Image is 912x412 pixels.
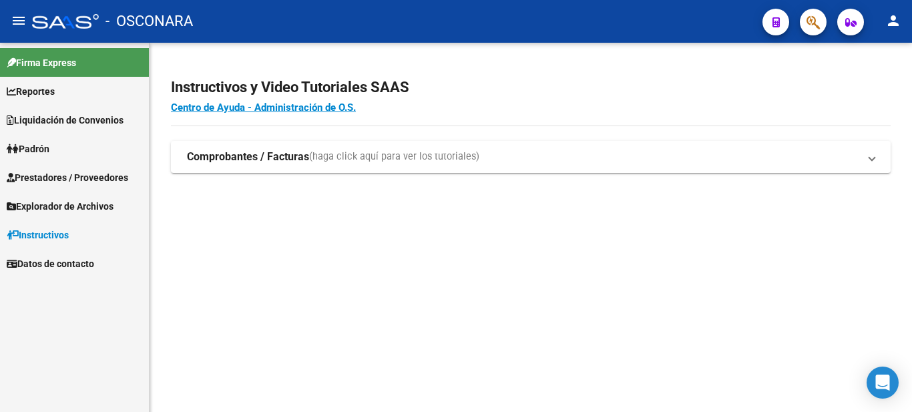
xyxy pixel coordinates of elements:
span: Explorador de Archivos [7,199,113,214]
span: Reportes [7,84,55,99]
span: - OSCONARA [105,7,193,36]
h2: Instructivos y Video Tutoriales SAAS [171,75,891,100]
div: Open Intercom Messenger [867,367,899,399]
span: Padrón [7,142,49,156]
strong: Comprobantes / Facturas [187,150,309,164]
span: Liquidación de Convenios [7,113,124,128]
span: Instructivos [7,228,69,242]
mat-expansion-panel-header: Comprobantes / Facturas(haga click aquí para ver los tutoriales) [171,141,891,173]
span: Prestadores / Proveedores [7,170,128,185]
mat-icon: person [885,13,901,29]
span: Firma Express [7,55,76,70]
a: Centro de Ayuda - Administración de O.S. [171,101,356,114]
span: Datos de contacto [7,256,94,271]
mat-icon: menu [11,13,27,29]
span: (haga click aquí para ver los tutoriales) [309,150,479,164]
